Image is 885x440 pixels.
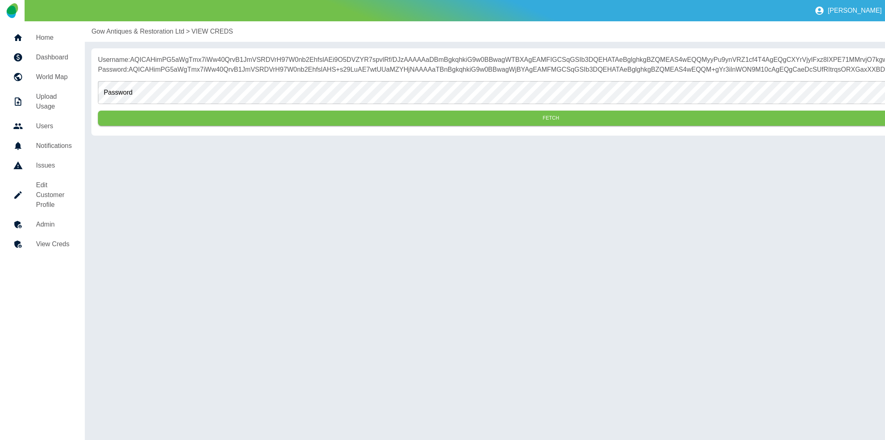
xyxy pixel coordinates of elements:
h5: Upload Usage [36,92,72,111]
a: View Creds [7,234,78,254]
a: Admin [7,215,78,234]
img: Logo [7,3,18,18]
h5: World Map [36,72,72,82]
h5: Home [36,33,72,43]
h5: Edit Customer Profile [36,180,72,210]
h5: Issues [36,161,72,170]
p: > [186,27,190,36]
h5: Admin [36,220,72,229]
h5: Dashboard [36,52,72,62]
a: World Map [7,67,78,87]
a: Notifications [7,136,78,156]
a: VIEW CREDS [191,27,233,36]
button: [PERSON_NAME] [811,2,885,19]
a: Edit Customer Profile [7,175,78,215]
h5: View Creds [36,239,72,249]
a: Upload Usage [7,87,78,116]
a: Dashboard [7,48,78,67]
a: Users [7,116,78,136]
a: Gow Antiques & Restoration Ltd [91,27,184,36]
p: [PERSON_NAME] [828,7,882,14]
a: Issues [7,156,78,175]
h5: Notifications [36,141,72,151]
h5: Users [36,121,72,131]
a: Home [7,28,78,48]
